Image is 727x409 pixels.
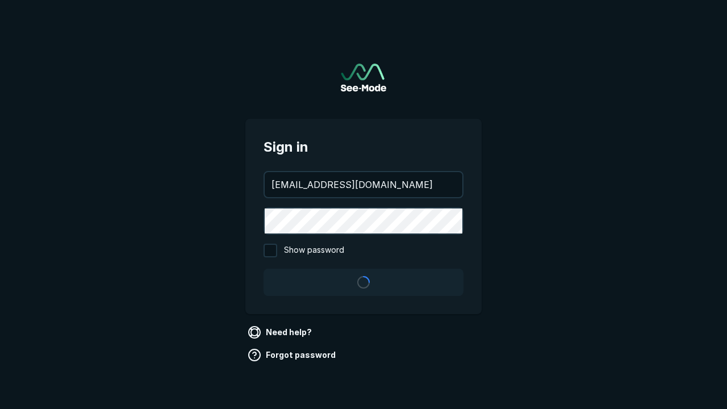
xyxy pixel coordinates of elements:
a: Need help? [245,323,316,341]
span: Sign in [264,137,463,157]
img: See-Mode Logo [341,64,386,91]
span: Show password [284,244,344,257]
a: Go to sign in [341,64,386,91]
input: your@email.com [265,172,462,197]
a: Forgot password [245,346,340,364]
